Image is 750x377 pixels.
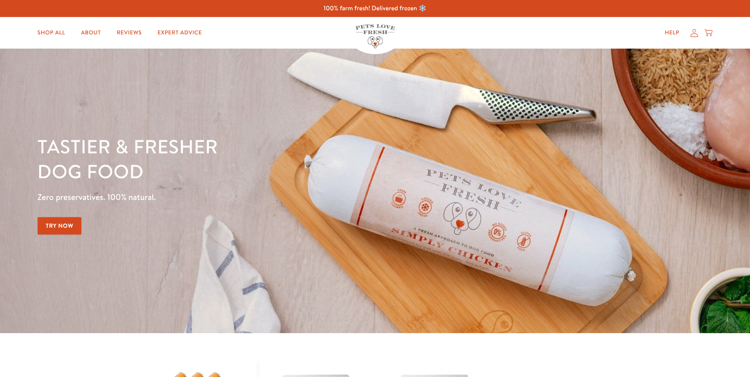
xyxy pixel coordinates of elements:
[31,25,72,41] a: Shop All
[658,25,686,41] a: Help
[151,25,208,41] a: Expert Advice
[355,24,395,48] img: Pets Love Fresh
[38,190,487,204] p: Zero preservatives. 100% natural.
[38,135,487,184] h1: Tastier & fresher dog food
[38,217,82,235] a: Try Now
[75,25,107,41] a: About
[110,25,148,41] a: Reviews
